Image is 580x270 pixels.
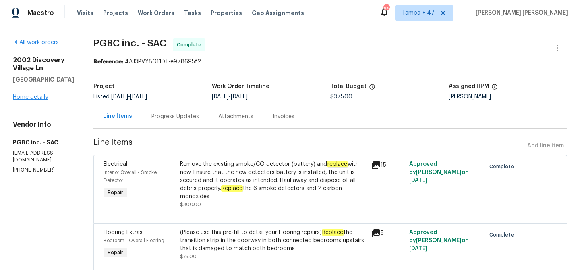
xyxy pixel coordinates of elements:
[103,112,132,120] div: Line Items
[104,230,143,235] span: Flooring Extras
[273,113,294,121] div: Invoices
[93,138,524,153] span: Line Items
[13,40,59,45] a: All work orders
[449,94,567,100] div: [PERSON_NAME]
[13,150,74,163] p: [EMAIL_ADDRESS][DOMAIN_NAME]
[104,170,157,183] span: Interior Overall - Smoke Detector
[13,75,74,84] h5: [GEOGRAPHIC_DATA]
[231,94,248,100] span: [DATE]
[13,167,74,174] p: [PHONE_NUMBER]
[402,9,435,17] span: Tampa + 47
[322,229,344,236] em: Replace
[77,9,93,17] span: Visits
[371,160,404,170] div: 15
[409,178,427,183] span: [DATE]
[212,94,229,100] span: [DATE]
[211,9,242,17] span: Properties
[489,163,517,171] span: Complete
[93,94,147,100] span: Listed
[103,9,128,17] span: Projects
[104,188,126,197] span: Repair
[104,161,127,167] span: Electrical
[221,185,243,192] em: Replace
[13,121,74,129] h4: Vendor Info
[184,10,201,16] span: Tasks
[104,249,126,257] span: Repair
[218,113,253,121] div: Attachments
[180,228,366,253] div: (Please use this pre-fill to detail your Flooring repairs) the transition strip in the doorway in...
[472,9,568,17] span: [PERSON_NAME] [PERSON_NAME]
[111,94,147,100] span: -
[180,254,197,259] span: $75.00
[409,161,469,183] span: Approved by [PERSON_NAME] on
[371,228,404,238] div: 5
[252,9,304,17] span: Geo Assignments
[212,84,269,89] h5: Work Order Timeline
[93,84,114,89] h5: Project
[489,231,517,239] span: Complete
[104,238,164,243] span: Bedroom - Overall Flooring
[13,94,48,100] a: Home details
[409,230,469,251] span: Approved by [PERSON_NAME] on
[491,84,498,94] span: The hpm assigned to this work order.
[130,94,147,100] span: [DATE]
[383,5,389,13] div: 668
[93,58,567,66] div: 4AJ3PVY8G11DT-e978695f2
[138,9,174,17] span: Work Orders
[177,41,205,49] span: Complete
[111,94,128,100] span: [DATE]
[93,59,123,65] b: Reference:
[330,94,352,100] span: $375.00
[327,161,348,167] em: replace
[180,160,366,201] div: Remove the existing smoke/CO detector (battery) and with new. Ensure that the new detectors batte...
[212,94,248,100] span: -
[93,38,166,48] span: PGBC inc. - SAC
[330,84,367,89] h5: Total Budget
[449,84,489,89] h5: Assigned HPM
[27,9,54,17] span: Maestro
[409,246,427,251] span: [DATE]
[180,202,201,207] span: $300.00
[13,138,74,147] h5: PGBC inc. - SAC
[369,84,375,94] span: The total cost of line items that have been proposed by Opendoor. This sum includes line items th...
[13,56,74,72] h2: 2002 Discovery Village Ln
[151,113,199,121] div: Progress Updates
